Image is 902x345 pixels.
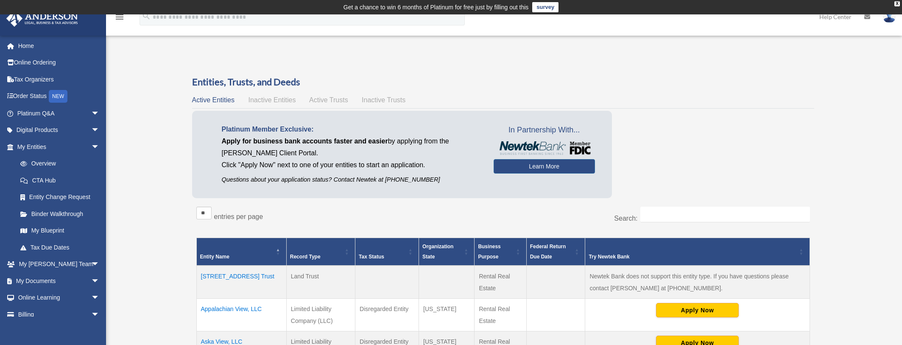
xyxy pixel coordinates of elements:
[222,137,388,145] span: Apply for business bank accounts faster and easier
[6,272,112,289] a: My Documentsarrow_drop_down
[114,12,125,22] i: menu
[222,123,481,135] p: Platinum Member Exclusive:
[12,239,108,256] a: Tax Due Dates
[286,238,355,266] th: Record Type: Activate to sort
[91,306,108,323] span: arrow_drop_down
[6,71,112,88] a: Tax Organizers
[6,306,112,323] a: Billingarrow_drop_down
[12,205,108,222] a: Binder Walkthrough
[359,254,384,260] span: Tax Status
[196,266,286,299] td: [STREET_ADDRESS] Trust
[6,256,112,273] a: My [PERSON_NAME] Teamarrow_drop_down
[196,238,286,266] th: Entity Name: Activate to invert sorting
[192,96,235,104] span: Active Entities
[475,266,526,299] td: Rental Real Estate
[498,141,591,155] img: NewtekBankLogoSM.png
[478,244,500,260] span: Business Purpose
[585,266,810,299] td: Newtek Bank does not support this entity type. If you have questions please contact [PERSON_NAME]...
[355,299,419,331] td: Disregarded Entity
[419,299,475,331] td: [US_STATE]
[589,252,796,262] div: Try Newtek Bank
[286,266,355,299] td: Land Trust
[355,238,419,266] th: Tax Status: Activate to sort
[309,96,348,104] span: Active Trusts
[475,299,526,331] td: Rental Real Estate
[530,244,566,260] span: Federal Return Due Date
[422,244,453,260] span: Organization State
[91,138,108,156] span: arrow_drop_down
[6,54,112,71] a: Online Ordering
[475,238,526,266] th: Business Purpose: Activate to sort
[419,238,475,266] th: Organization State: Activate to sort
[362,96,405,104] span: Inactive Trusts
[883,11,896,23] img: User Pic
[290,254,321,260] span: Record Type
[49,90,67,103] div: NEW
[6,88,112,105] a: Order StatusNEW
[6,37,112,54] a: Home
[532,2,559,12] a: survey
[656,303,739,317] button: Apply Now
[91,289,108,307] span: arrow_drop_down
[12,155,104,172] a: Overview
[12,172,108,189] a: CTA Hub
[196,299,286,331] td: Appalachian View, LLC
[91,256,108,273] span: arrow_drop_down
[6,105,112,122] a: Platinum Q&Aarrow_drop_down
[494,159,595,174] a: Learn More
[200,254,229,260] span: Entity Name
[12,222,108,239] a: My Blueprint
[4,10,81,27] img: Anderson Advisors Platinum Portal
[91,105,108,122] span: arrow_drop_down
[248,96,296,104] span: Inactive Entities
[286,299,355,331] td: Limited Liability Company (LLC)
[6,122,112,139] a: Digital Productsarrow_drop_down
[214,213,263,220] label: entries per page
[526,238,585,266] th: Federal Return Due Date: Activate to sort
[91,122,108,139] span: arrow_drop_down
[91,272,108,290] span: arrow_drop_down
[142,11,151,21] i: search
[494,123,595,137] span: In Partnership With...
[192,76,814,89] h3: Entities, Trusts, and Deeds
[343,2,529,12] div: Get a chance to win 6 months of Platinum for free just by filling out this
[614,215,637,222] label: Search:
[222,135,481,159] p: by applying from the [PERSON_NAME] Client Portal.
[222,174,481,185] p: Questions about your application status? Contact Newtek at [PHONE_NUMBER]
[12,189,108,206] a: Entity Change Request
[6,138,108,155] a: My Entitiesarrow_drop_down
[585,238,810,266] th: Try Newtek Bank : Activate to sort
[222,159,481,171] p: Click "Apply Now" next to one of your entities to start an application.
[114,15,125,22] a: menu
[894,1,900,6] div: close
[6,289,112,306] a: Online Learningarrow_drop_down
